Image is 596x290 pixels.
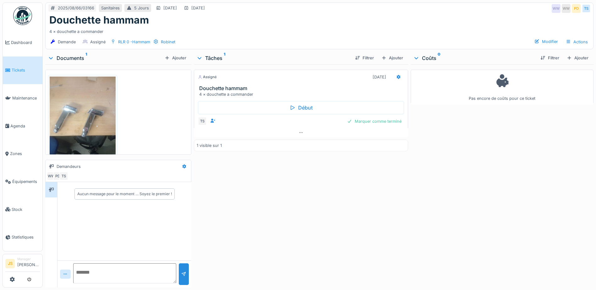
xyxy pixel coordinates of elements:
[58,5,94,11] div: 2025/08/66/03166
[224,54,225,62] sup: 1
[3,223,42,251] a: Statistiques
[57,164,81,169] div: Demandeurs
[13,6,32,25] img: Badge_color-CXgf-gQk.svg
[353,54,376,62] div: Filtrer
[5,259,15,268] li: JS
[59,172,68,180] div: TS
[49,26,589,35] div: 4 × douchette a commander
[3,56,42,84] a: Tickets
[196,54,350,62] div: Tâches
[12,234,40,240] span: Statistiques
[564,54,591,62] div: Ajouter
[58,39,76,45] div: Demande
[197,142,222,148] div: 1 visible sur 1
[198,101,404,114] div: Début
[101,5,120,11] div: Sanitaires
[373,74,386,80] div: [DATE]
[3,168,42,196] a: Équipements
[572,4,581,13] div: PD
[17,257,40,270] li: [PERSON_NAME]
[3,29,42,56] a: Dashboard
[538,54,562,62] div: Filtrer
[49,14,149,26] h1: Douchette hammam
[162,54,189,62] div: Ajouter
[562,4,571,13] div: WW
[11,40,40,46] span: Dashboard
[53,172,62,180] div: PD
[5,257,40,272] a: JS Manager[PERSON_NAME]
[3,196,42,223] a: Stock
[191,5,205,11] div: [DATE]
[12,179,40,185] span: Équipements
[199,91,405,97] div: 4 × douchette a commander
[12,207,40,212] span: Stock
[77,191,172,197] div: Aucun message pour le moment … Soyez le premier !
[90,39,106,45] div: Assigné
[12,67,40,73] span: Tickets
[163,5,177,11] div: [DATE]
[161,39,175,45] div: Robinet
[415,72,589,102] div: Pas encore de coûts pour ce ticket
[3,84,42,112] a: Maintenance
[17,257,40,261] div: Manager
[552,4,560,13] div: WW
[379,54,406,62] div: Ajouter
[3,140,42,168] a: Zones
[10,151,40,157] span: Zones
[134,5,149,11] div: 5 Jours
[563,37,591,46] div: Actions
[85,54,87,62] sup: 1
[50,77,116,164] img: m8ti58tc9smtbglfjcarex5ybvic
[199,85,405,91] h3: Douchette hammam
[10,123,40,129] span: Agenda
[47,172,56,180] div: WW
[582,4,591,13] div: TS
[532,37,560,46] div: Modifier
[118,39,150,45] div: RLR 0 -Hammam
[198,74,217,80] div: Assigné
[48,54,162,62] div: Documents
[438,54,440,62] sup: 0
[413,54,535,62] div: Coûts
[198,117,207,126] div: TS
[12,95,40,101] span: Maintenance
[3,112,42,140] a: Agenda
[345,117,404,126] div: Marquer comme terminé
